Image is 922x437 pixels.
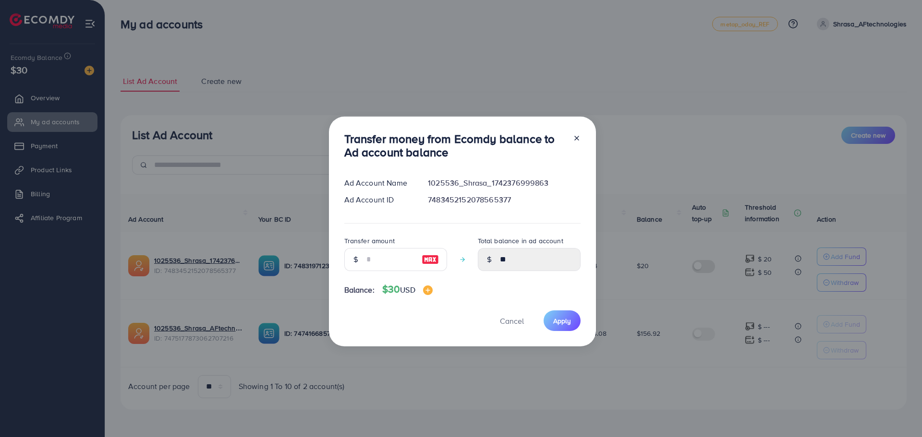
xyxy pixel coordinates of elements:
[337,194,421,205] div: Ad Account ID
[881,394,915,430] iframe: Chat
[488,310,536,331] button: Cancel
[420,177,588,189] div: 1025536_Shrasa_1742376999863
[344,132,565,160] h3: Transfer money from Ecomdy balance to Ad account balance
[337,177,421,189] div: Ad Account Name
[544,310,581,331] button: Apply
[400,284,415,295] span: USD
[382,283,433,295] h4: $30
[500,316,524,326] span: Cancel
[420,194,588,205] div: 7483452152078565377
[553,316,571,326] span: Apply
[344,284,375,295] span: Balance:
[423,285,433,295] img: image
[422,254,439,265] img: image
[478,236,563,246] label: Total balance in ad account
[344,236,395,246] label: Transfer amount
